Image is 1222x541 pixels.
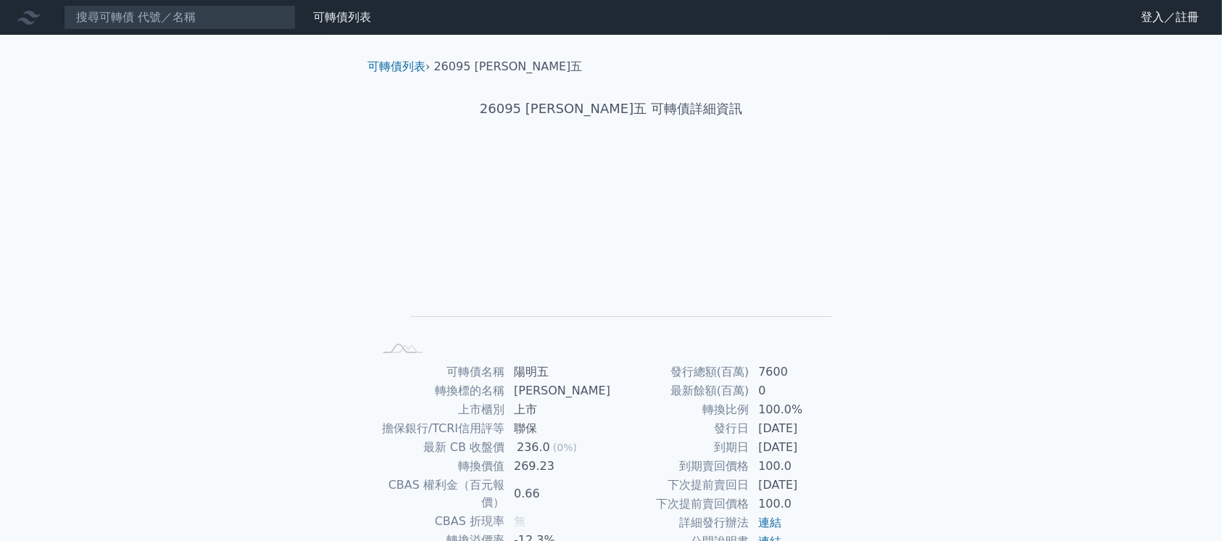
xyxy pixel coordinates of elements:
[373,512,505,531] td: CBAS 折現率
[505,363,611,381] td: 陽明五
[611,476,749,495] td: 下次提前賣回日
[373,363,505,381] td: 可轉債名稱
[749,495,849,513] td: 100.0
[749,381,849,400] td: 0
[356,99,866,119] h1: 26095 [PERSON_NAME]五 可轉債詳細資訊
[611,400,749,419] td: 轉換比例
[64,5,296,30] input: 搜尋可轉債 代號／名稱
[611,513,749,532] td: 詳細發行辦法
[611,363,749,381] td: 發行總額(百萬)
[611,438,749,457] td: 到期日
[749,457,849,476] td: 100.0
[749,476,849,495] td: [DATE]
[749,400,849,419] td: 100.0%
[373,419,505,438] td: 擔保銀行/TCRI信用評等
[373,438,505,457] td: 最新 CB 收盤價
[367,58,430,75] li: ›
[373,476,505,512] td: CBAS 權利金（百元報價）
[505,457,611,476] td: 269.23
[505,400,611,419] td: 上市
[505,476,611,512] td: 0.66
[505,419,611,438] td: 聯保
[514,514,525,528] span: 無
[749,438,849,457] td: [DATE]
[611,419,749,438] td: 發行日
[434,58,583,75] li: 26095 [PERSON_NAME]五
[373,381,505,400] td: 轉換標的名稱
[553,442,577,453] span: (0%)
[611,381,749,400] td: 最新餘額(百萬)
[397,165,832,338] g: Chart
[367,59,425,73] a: 可轉債列表
[313,10,371,24] a: 可轉債列表
[749,363,849,381] td: 7600
[1129,6,1210,29] a: 登入／註冊
[373,457,505,476] td: 轉換價值
[373,400,505,419] td: 上市櫃別
[749,419,849,438] td: [DATE]
[611,495,749,513] td: 下次提前賣回價格
[514,439,553,456] div: 236.0
[505,381,611,400] td: [PERSON_NAME]
[611,457,749,476] td: 到期賣回價格
[758,516,781,529] a: 連結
